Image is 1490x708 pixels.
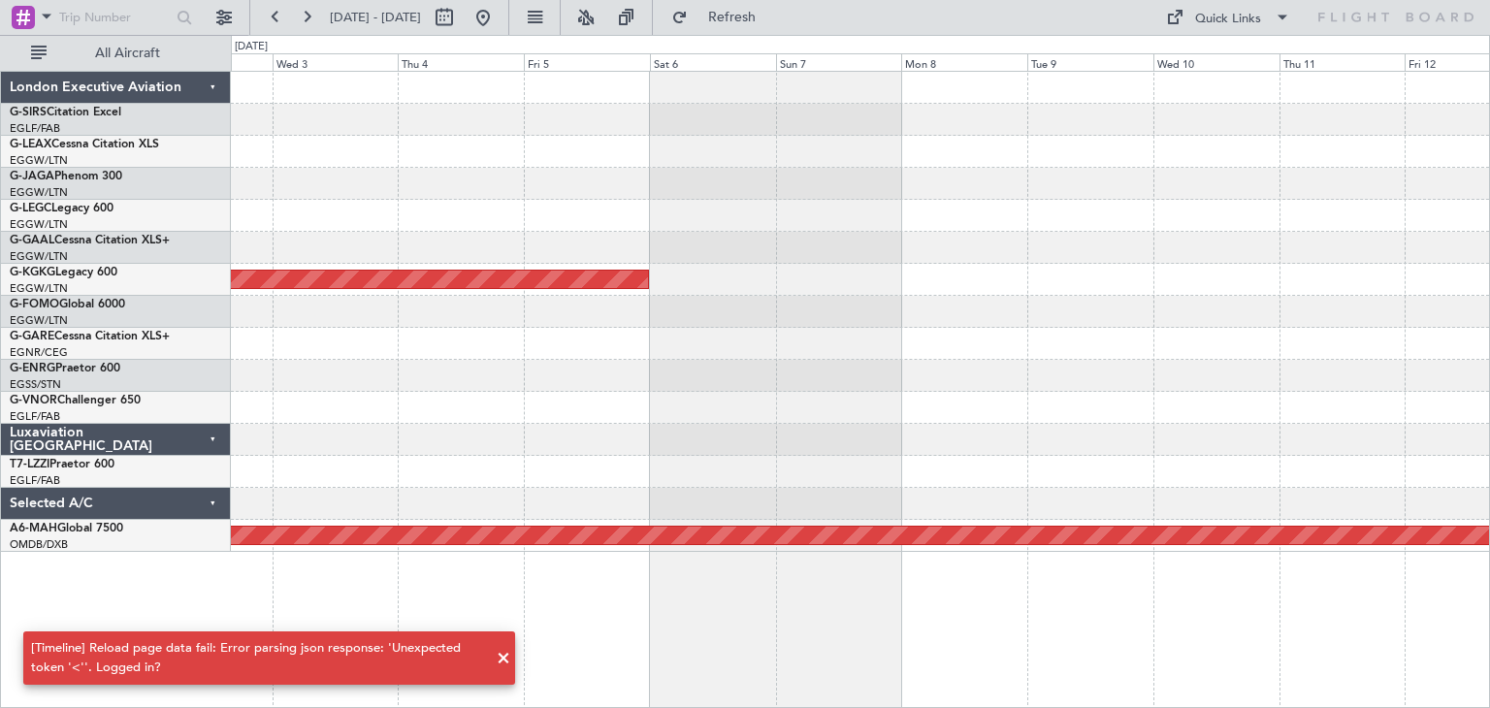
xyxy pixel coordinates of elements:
div: Sat 6 [650,53,776,71]
button: All Aircraft [21,38,211,69]
div: Fri 5 [524,53,650,71]
span: G-FOMO [10,299,59,310]
a: T7-LZZIPraetor 600 [10,459,114,470]
span: G-GARE [10,331,54,342]
a: G-GARECessna Citation XLS+ [10,331,170,342]
span: G-JAGA [10,171,54,182]
div: [DATE] [235,39,268,55]
a: EGLF/FAB [10,409,60,424]
button: Quick Links [1156,2,1300,33]
a: EGLF/FAB [10,121,60,136]
input: Trip Number [59,3,171,32]
span: Refresh [692,11,773,24]
a: EGGW/LTN [10,313,68,328]
span: All Aircraft [50,47,205,60]
a: EGGW/LTN [10,153,68,168]
span: G-ENRG [10,363,55,374]
a: G-VNORChallenger 650 [10,395,141,406]
div: [Timeline] Reload page data fail: Error parsing json response: 'Unexpected token '<''. Logged in? [31,639,486,677]
a: EGNR/CEG [10,345,68,360]
div: Thu 11 [1279,53,1406,71]
div: Sun 7 [776,53,902,71]
span: G-GAAL [10,235,54,246]
a: EGGW/LTN [10,185,68,200]
span: G-LEGC [10,203,51,214]
div: Mon 8 [901,53,1027,71]
a: G-ENRGPraetor 600 [10,363,120,374]
span: A6-MAH [10,523,57,534]
div: Thu 4 [398,53,524,71]
a: EGGW/LTN [10,249,68,264]
div: Wed 10 [1153,53,1279,71]
a: G-SIRSCitation Excel [10,107,121,118]
div: Wed 3 [273,53,399,71]
a: G-LEAXCessna Citation XLS [10,139,159,150]
span: G-LEAX [10,139,51,150]
a: EGGW/LTN [10,281,68,296]
a: OMDB/DXB [10,537,68,552]
span: G-KGKG [10,267,55,278]
a: G-KGKGLegacy 600 [10,267,117,278]
a: EGLF/FAB [10,473,60,488]
span: T7-LZZI [10,459,49,470]
span: G-VNOR [10,395,57,406]
a: G-LEGCLegacy 600 [10,203,113,214]
a: G-FOMOGlobal 6000 [10,299,125,310]
button: Refresh [663,2,779,33]
span: [DATE] - [DATE] [330,9,421,26]
div: Quick Links [1195,10,1261,29]
span: G-SIRS [10,107,47,118]
a: G-GAALCessna Citation XLS+ [10,235,170,246]
a: A6-MAHGlobal 7500 [10,523,123,534]
a: EGGW/LTN [10,217,68,232]
a: G-JAGAPhenom 300 [10,171,122,182]
a: EGSS/STN [10,377,61,392]
div: Tue 9 [1027,53,1153,71]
